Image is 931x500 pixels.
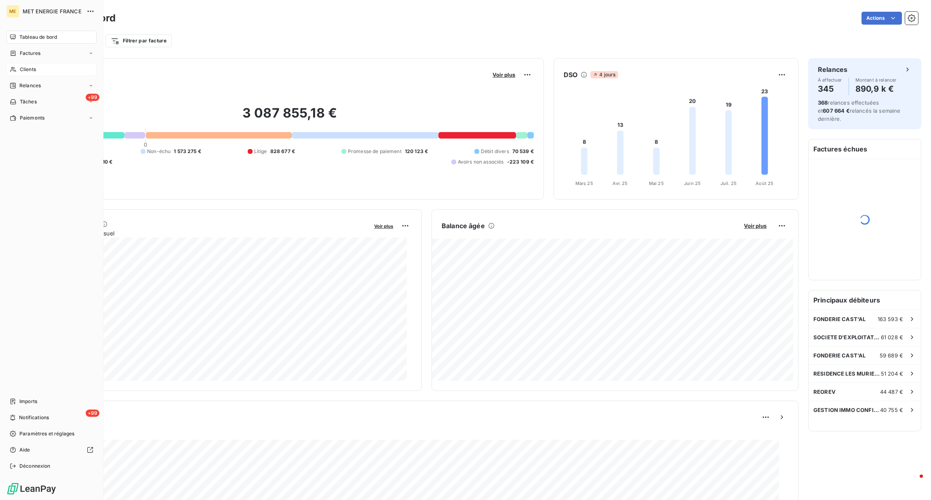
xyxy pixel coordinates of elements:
[6,111,97,124] a: Paiements
[6,5,19,18] div: ME
[442,221,485,231] h6: Balance âgée
[374,223,393,229] span: Voir plus
[6,395,97,408] a: Imports
[813,389,836,395] span: REOREV
[19,414,49,421] span: Notifications
[818,99,828,106] span: 368
[880,389,903,395] span: 44 487 €
[880,407,903,413] span: 40 755 €
[20,66,36,73] span: Clients
[174,148,201,155] span: 1 573 275 €
[6,63,97,76] a: Clients
[46,229,369,237] span: Chiffre d'affaires mensuel
[649,181,664,186] tspan: Mai 25
[6,443,97,456] a: Aide
[481,148,509,155] span: Débit divers
[405,148,428,155] span: 120 123 €
[20,50,40,57] span: Factures
[6,482,57,495] img: Logo LeanPay
[19,446,30,454] span: Aide
[23,8,82,15] span: MET ENERGIE FRANCE
[46,105,534,129] h2: 3 087 855,18 €
[507,158,534,166] span: -223 109 €
[512,148,534,155] span: 70 539 €
[20,98,37,105] span: Tâches
[818,78,842,82] span: À effectuer
[904,473,923,492] iframe: Intercom live chat
[20,114,44,122] span: Paiements
[813,407,880,413] span: GESTION IMMO CONFIANCE
[818,99,901,122] span: relances effectuées et relancés la semaine dernière.
[19,82,41,89] span: Relances
[744,223,767,229] span: Voir plus
[881,334,903,340] span: 61 028 €
[813,334,881,340] span: SOCIETE D'EXPLOITATION DES MARCHES COMMUNAUX
[880,352,903,359] span: 59 689 €
[720,181,737,186] tspan: Juil. 25
[86,410,99,417] span: +99
[6,427,97,440] a: Paramètres et réglages
[144,141,147,148] span: 0
[19,34,57,41] span: Tableau de bord
[254,148,267,155] span: Litige
[818,65,847,74] h6: Relances
[575,181,593,186] tspan: Mars 25
[270,148,295,155] span: 828 677 €
[881,370,903,377] span: 51 204 €
[590,71,618,78] span: 4 jours
[861,12,902,25] button: Actions
[19,430,74,437] span: Paramètres et réglages
[741,222,769,229] button: Voir plus
[813,370,881,377] span: RESIDENCE LES MURIERS
[564,70,577,80] h6: DSO
[613,181,628,186] tspan: Avr. 25
[19,398,37,405] span: Imports
[6,31,97,44] a: Tableau de bord
[86,94,99,101] span: +99
[19,462,51,470] span: Déconnexion
[493,71,515,78] span: Voir plus
[818,82,842,95] h4: 345
[6,79,97,92] a: Relances
[458,158,504,166] span: Avoirs non associés
[809,139,921,159] h6: Factures échues
[756,181,773,186] tspan: Août 25
[105,34,172,47] button: Filtrer par facture
[813,352,866,359] span: FONDERIE CAST'AL
[855,82,897,95] h4: 890,9 k €
[6,95,97,108] a: +99Tâches
[6,47,97,60] a: Factures
[490,71,518,78] button: Voir plus
[878,316,903,322] span: 163 593 €
[372,222,396,229] button: Voir plus
[823,107,849,114] span: 607 664 €
[684,181,701,186] tspan: Juin 25
[809,290,921,310] h6: Principaux débiteurs
[147,148,171,155] span: Non-échu
[855,78,897,82] span: Montant à relancer
[348,148,402,155] span: Promesse de paiement
[813,316,866,322] span: FONDERIE CAST'AL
